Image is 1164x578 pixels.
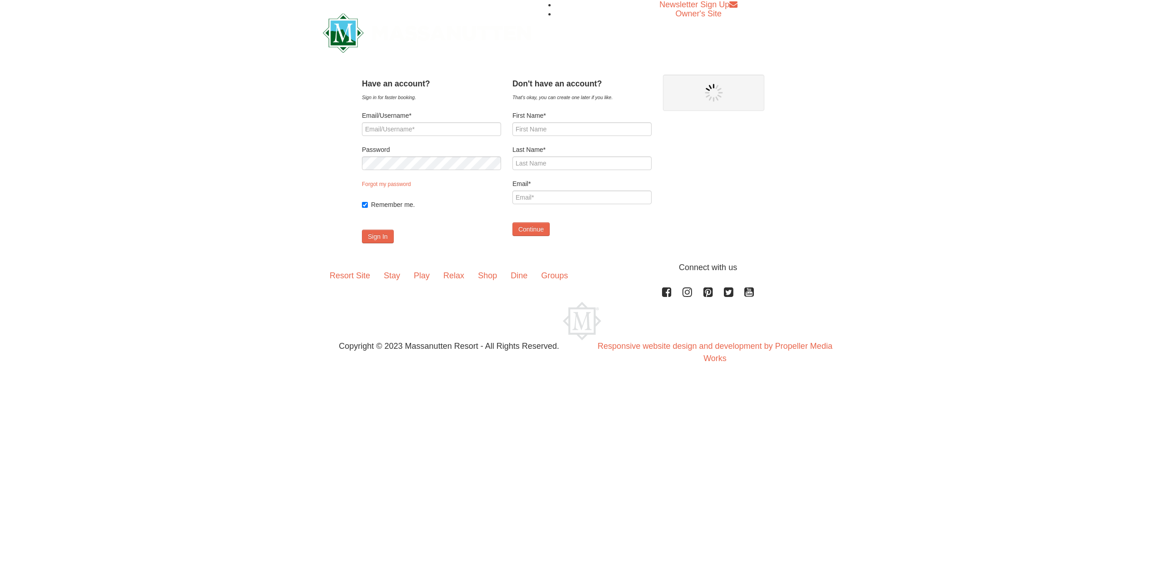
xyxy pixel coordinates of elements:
a: Owner's Site [676,9,722,18]
h4: Don't have an account? [512,79,652,88]
label: Email/Username* [362,111,501,120]
input: Email/Username* [362,122,501,136]
label: Email* [512,179,652,188]
a: Massanutten Resort [323,21,531,42]
a: Shop [471,261,504,290]
a: Play [407,261,436,290]
input: Last Name [512,156,652,170]
img: Massanutten Resort Logo [323,13,531,53]
h4: Have an account? [362,79,501,88]
div: Sign in for faster booking. [362,93,501,102]
a: Forgot my password [362,181,411,187]
a: Relax [436,261,471,290]
button: Continue [512,222,550,236]
div: That's okay, you can create one later if you like. [512,93,652,102]
label: Last Name* [512,145,652,154]
p: Connect with us [323,261,841,274]
a: Resort Site [323,261,377,290]
input: First Name [512,122,652,136]
a: Responsive website design and development by Propeller Media Works [597,342,832,363]
a: Groups [534,261,575,290]
a: Dine [504,261,534,290]
img: Massanutten Resort Logo [563,302,601,340]
img: wait gif [705,84,723,102]
label: First Name* [512,111,652,120]
label: Remember me. [371,200,501,209]
input: Email* [512,191,652,204]
p: Copyright © 2023 Massanutten Resort - All Rights Reserved. [316,340,582,352]
label: Password [362,145,501,154]
button: Sign In [362,230,394,243]
a: Stay [377,261,407,290]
